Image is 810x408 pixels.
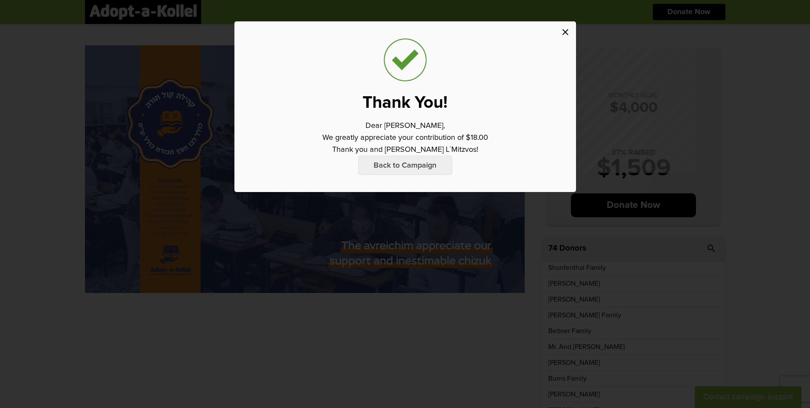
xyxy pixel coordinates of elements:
[366,120,445,132] p: Dear [PERSON_NAME],
[358,156,452,175] p: Back to Campaign
[332,144,478,156] p: Thank you and [PERSON_NAME] L`Mitzvos!
[384,38,427,81] img: check_trans_bg.png
[560,27,570,37] i: close
[322,132,488,144] p: We greatly appreciate your contribution of $18.00
[363,94,447,111] p: Thank You!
